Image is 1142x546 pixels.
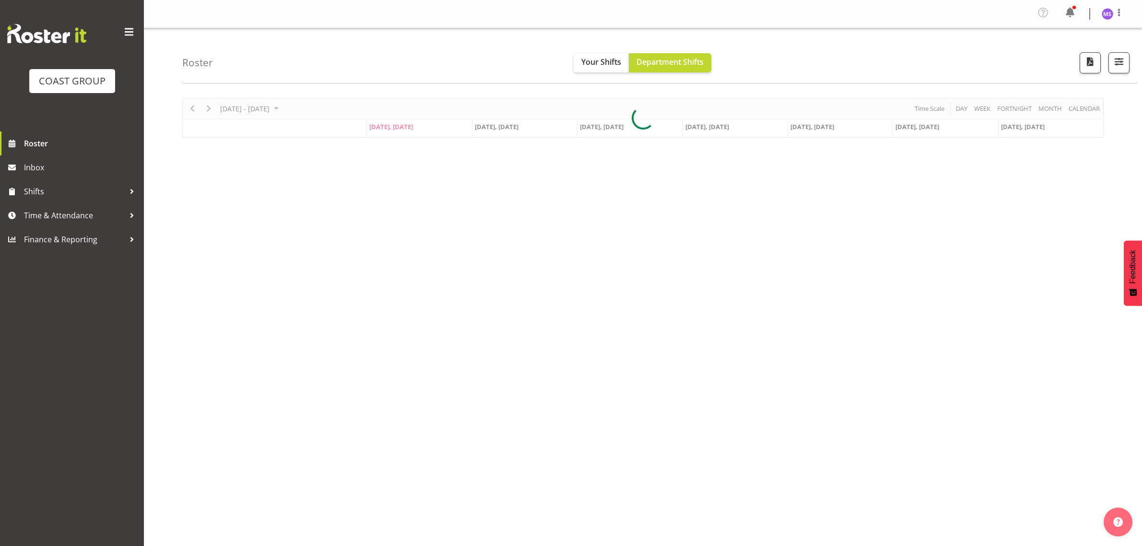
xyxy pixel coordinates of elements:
span: Roster [24,136,139,151]
span: Shifts [24,184,125,199]
span: Department Shifts [636,57,704,67]
span: Finance & Reporting [24,232,125,247]
img: maria-scarabino1133.jpg [1102,8,1113,20]
button: Download a PDF of the roster according to the set date range. [1080,52,1101,73]
button: Feedback - Show survey [1124,240,1142,306]
img: help-xxl-2.png [1113,517,1123,527]
button: Your Shifts [574,53,629,72]
img: Rosterit website logo [7,24,86,43]
h4: Roster [182,57,213,68]
div: COAST GROUP [39,74,106,88]
button: Department Shifts [629,53,711,72]
button: Filter Shifts [1108,52,1130,73]
span: Time & Attendance [24,208,125,223]
span: Inbox [24,160,139,175]
span: Feedback [1129,250,1137,284]
span: Your Shifts [581,57,621,67]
